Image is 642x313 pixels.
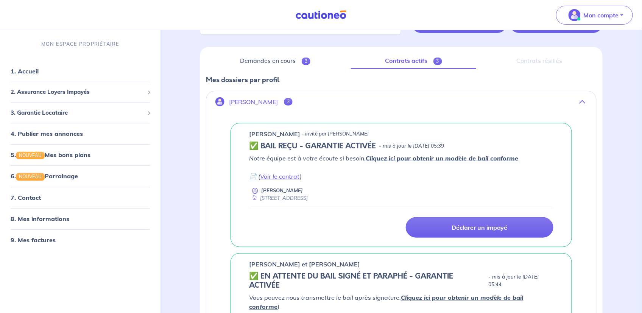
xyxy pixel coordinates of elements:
a: 4. Publier mes annonces [11,130,83,137]
button: [PERSON_NAME]3 [206,93,596,111]
img: Cautioneo [293,10,349,20]
div: 3. Garantie Locataire [3,105,157,120]
p: [PERSON_NAME] [229,98,278,106]
p: - invité par [PERSON_NAME] [302,130,369,138]
p: Déclarer un impayé [452,224,508,231]
em: Vous pouvez nous transmettre le bail après signature. ) [249,294,524,310]
div: 5.NOUVEAUMes bons plans [3,147,157,162]
div: [STREET_ADDRESS] [249,195,308,202]
a: 9. Mes factures [11,236,56,243]
a: Demandes en cours3 [206,53,345,69]
div: 1. Accueil [3,64,157,79]
span: 3 [284,98,293,106]
div: state: CONTRACT-SIGNED, Context: IN-LANDLORD,IS-GL-CAUTION-IN-LANDLORD [249,272,553,290]
a: 7. Contact [11,193,41,201]
p: MON ESPACE PROPRIÉTAIRE [41,40,119,48]
p: [PERSON_NAME] et [PERSON_NAME] [249,260,360,269]
a: Voir le contrat [260,173,300,180]
h5: ✅️️️ EN ATTENTE DU BAIL SIGNÉ ET PARAPHÉ - GARANTIE ACTIVÉE [249,272,485,290]
div: 7. Contact [3,190,157,205]
div: 4. Publier mes annonces [3,126,157,141]
a: Contrats actifs3 [351,53,477,69]
p: - mis à jour le [DATE] 05:44 [488,273,553,288]
div: 6.NOUVEAUParrainage [3,168,157,184]
span: 3 [302,58,310,65]
button: illu_account_valid_menu.svgMon compte [556,6,633,25]
em: Notre équipe est à votre écoute si besoin. [249,154,519,162]
a: Cliquez ici pour obtenir un modèle de bail conforme [366,154,519,162]
div: state: CONTRACT-VALIDATED, Context: IN-LANDLORD,IN-LANDLORD [249,142,553,151]
a: 8. Mes informations [11,215,69,222]
p: Mes dossiers par profil [206,75,597,85]
a: 1. Accueil [11,67,39,75]
a: Déclarer un impayé [406,217,553,238]
img: illu_account.svg [215,97,224,106]
em: 📄 ( ) [249,173,302,180]
p: Mon compte [584,11,619,20]
a: 5.NOUVEAUMes bons plans [11,151,90,159]
p: - mis à jour le [DATE] 05:39 [379,142,444,150]
span: 3 [433,58,442,65]
span: 2. Assurance Loyers Impayés [11,88,144,97]
p: [PERSON_NAME] [249,129,300,139]
div: 9. Mes factures [3,232,157,247]
p: [PERSON_NAME] [261,187,303,194]
a: 6.NOUVEAUParrainage [11,172,78,180]
span: 3. Garantie Locataire [11,108,144,117]
div: 8. Mes informations [3,211,157,226]
div: 2. Assurance Loyers Impayés [3,85,157,100]
img: illu_account_valid_menu.svg [569,9,581,21]
h5: ✅ BAIL REÇU - GARANTIE ACTIVÉE [249,142,376,151]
